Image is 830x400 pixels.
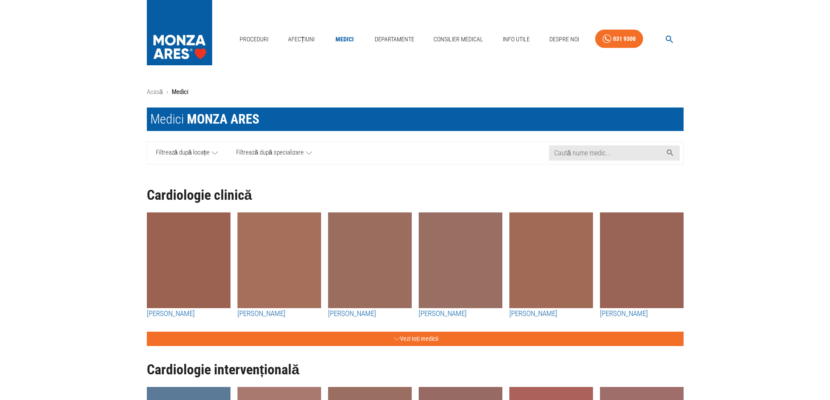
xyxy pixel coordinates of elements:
[150,111,259,128] div: Medici
[236,148,304,158] span: Filtrează după specializare
[166,87,168,97] li: ›
[147,87,684,97] nav: breadcrumb
[147,88,163,96] a: Acasă
[371,30,418,48] a: Departamente
[331,30,359,48] a: Medici
[419,308,502,319] a: [PERSON_NAME]
[237,308,321,319] a: [PERSON_NAME]
[499,30,533,48] a: Info Utile
[147,188,684,203] h1: Cardiologie clinică
[600,308,684,319] a: [PERSON_NAME]
[509,308,593,319] a: [PERSON_NAME]
[613,34,636,44] div: 031 9300
[147,332,684,346] button: Vezi toți medicii
[172,87,188,97] p: Medici
[546,30,583,48] a: Despre Noi
[147,142,227,164] a: Filtrează după locație
[328,308,412,319] a: [PERSON_NAME]
[147,308,230,319] a: [PERSON_NAME]
[147,362,684,377] h1: Cardiologie intervențională
[236,30,272,48] a: Proceduri
[285,30,318,48] a: Afecțiuni
[227,142,321,164] a: Filtrează după specializare
[595,30,643,48] a: 031 9300
[430,30,487,48] a: Consilier Medical
[156,148,210,158] span: Filtrează după locație
[187,111,259,127] span: MONZA ARES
